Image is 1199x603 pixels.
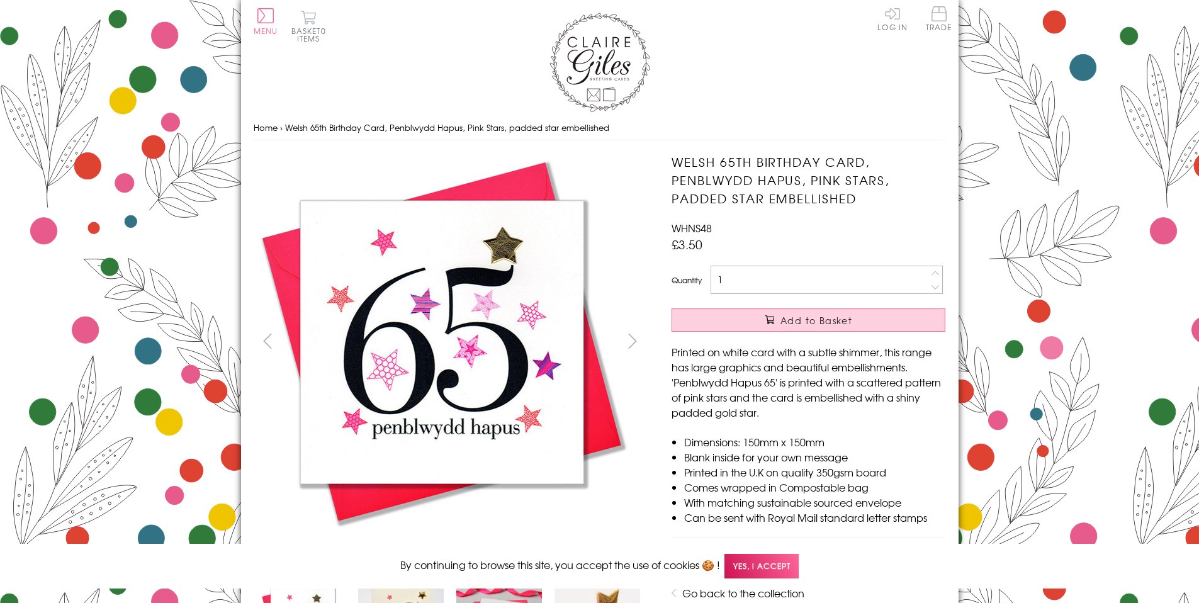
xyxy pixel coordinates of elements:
span: WHNS48 [672,220,712,235]
span: 0 items [297,25,326,44]
li: Comes wrapped in Compostable bag [684,480,945,495]
a: Go back to the collection [682,585,804,600]
span: £3.50 [672,235,702,253]
li: Printed in the U.K on quality 350gsm board [684,465,945,480]
a: Log In [877,6,908,31]
img: Welsh 65th Birthday Card, Penblwydd Hapus, Pink Stars, padded star embellished [253,153,631,531]
span: Trade [926,6,952,31]
span: Add to Basket [780,314,852,327]
h1: Welsh 65th Birthday Card, Penblwydd Hapus, Pink Stars, padded star embellished [672,153,945,207]
button: Menu [254,8,278,35]
span: Menu [254,25,278,37]
button: prev [254,327,282,355]
span: › [280,121,283,133]
nav: breadcrumbs [254,115,946,141]
span: Yes, I accept [724,554,799,578]
label: Quantity [672,274,702,286]
img: Welsh 65th Birthday Card, Penblwydd Hapus, Pink Stars, padded star embellished [646,153,1024,531]
button: next [618,327,646,355]
a: Trade [926,6,952,33]
span: Welsh 65th Birthday Card, Penblwydd Hapus, Pink Stars, padded star embellished [285,121,609,133]
li: Can be sent with Royal Mail standard letter stamps [684,510,945,525]
p: Printed on white card with a subtle shimmer, this range has large graphics and beautiful embellis... [672,344,945,420]
a: Home [254,121,278,133]
button: Basket0 items [291,10,326,42]
li: Blank inside for your own message [684,449,945,465]
li: Dimensions: 150mm x 150mm [684,434,945,449]
button: Add to Basket [672,308,945,332]
li: With matching sustainable sourced envelope [684,495,945,510]
img: Claire Giles Greetings Cards [549,13,650,112]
